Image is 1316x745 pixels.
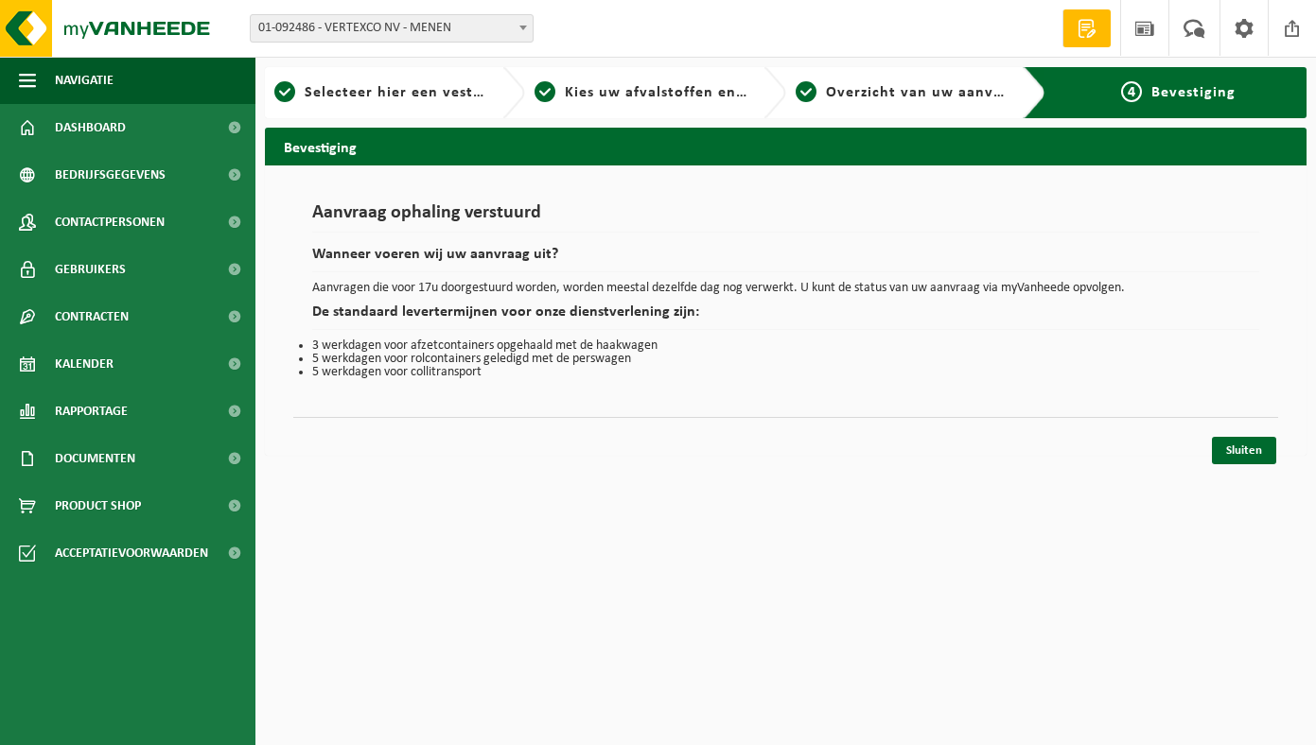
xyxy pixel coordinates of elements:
[55,293,129,340] span: Contracten
[265,128,1307,165] h2: Bevestiging
[1151,85,1236,100] span: Bevestiging
[565,85,825,100] span: Kies uw afvalstoffen en recipiënten
[796,81,1009,104] a: 3Overzicht van uw aanvraag
[312,282,1259,295] p: Aanvragen die voor 17u doorgestuurd worden, worden meestal dezelfde dag nog verwerkt. U kunt de s...
[55,199,165,246] span: Contactpersonen
[274,81,487,104] a: 1Selecteer hier een vestiging
[312,203,1259,233] h1: Aanvraag ophaling verstuurd
[312,339,1259,353] li: 3 werkdagen voor afzetcontainers opgehaald met de haakwagen
[55,57,114,104] span: Navigatie
[826,85,1026,100] span: Overzicht van uw aanvraag
[55,435,135,482] span: Documenten
[55,529,208,577] span: Acceptatievoorwaarden
[55,104,126,151] span: Dashboard
[1212,437,1276,464] a: Sluiten
[55,388,128,435] span: Rapportage
[305,85,509,100] span: Selecteer hier een vestiging
[55,340,114,388] span: Kalender
[55,151,166,199] span: Bedrijfsgegevens
[1121,81,1142,102] span: 4
[312,353,1259,366] li: 5 werkdagen voor rolcontainers geledigd met de perswagen
[55,246,126,293] span: Gebruikers
[312,247,1259,272] h2: Wanneer voeren wij uw aanvraag uit?
[55,482,141,529] span: Product Shop
[250,14,534,43] span: 01-092486 - VERTEXCO NV - MENEN
[274,81,295,102] span: 1
[251,15,533,42] span: 01-092486 - VERTEXCO NV - MENEN
[312,304,1259,330] h2: De standaard levertermijnen voor onze dienstverlening zijn:
[535,81,555,102] span: 2
[535,81,747,104] a: 2Kies uw afvalstoffen en recipiënten
[312,366,1259,379] li: 5 werkdagen voor collitransport
[796,81,816,102] span: 3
